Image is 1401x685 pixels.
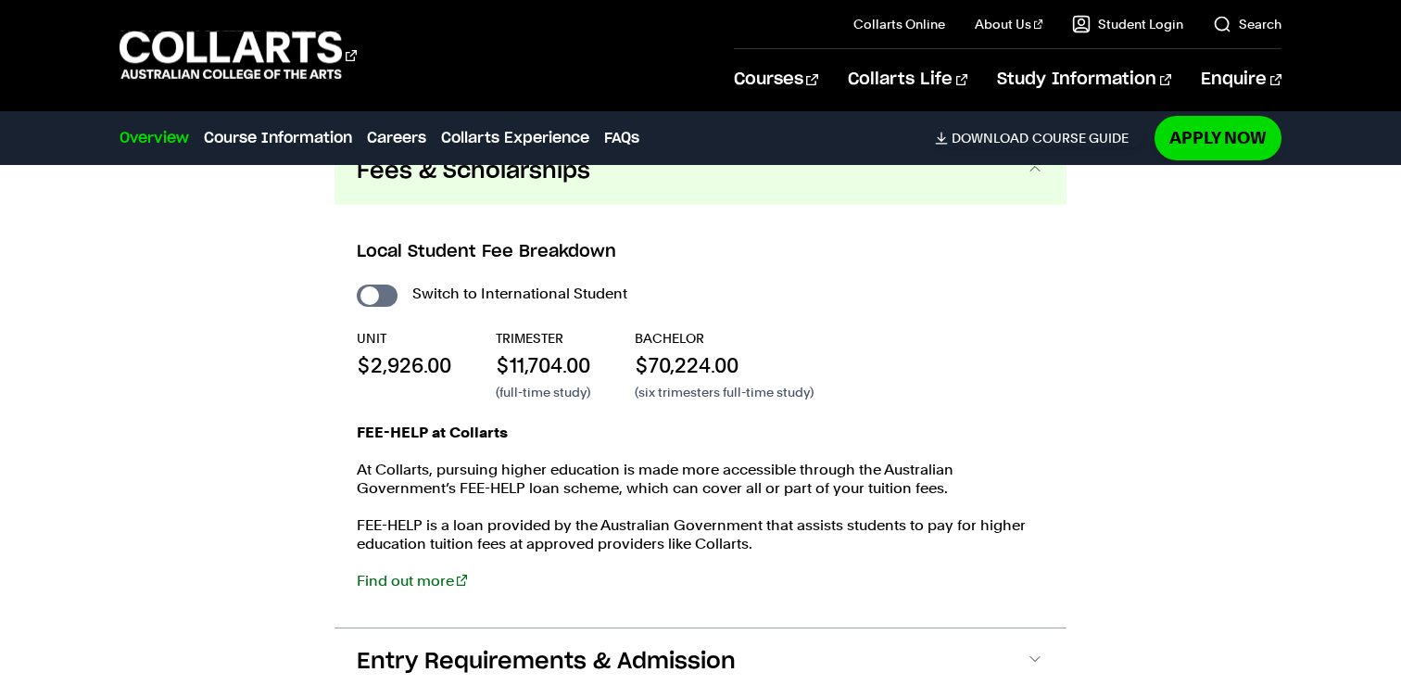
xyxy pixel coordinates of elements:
[120,127,189,149] a: Overview
[357,572,467,590] a: Find out more
[952,130,1029,146] span: Download
[496,329,590,348] p: TRIMESTER
[357,329,451,348] p: UNIT
[120,29,357,82] div: Go to homepage
[334,138,1067,205] button: Fees & Scholarships
[604,127,639,149] a: FAQs
[1072,15,1183,33] a: Student Login
[496,383,590,401] p: (full-time study)
[848,49,967,110] a: Collarts Life
[357,240,1044,264] h3: Local Student Fee Breakdown
[357,516,1044,553] p: FEE-HELP is a loan provided by the Australian Government that assists students to pay for higher ...
[357,351,451,379] p: $2,926.00
[357,424,508,441] strong: FEE-HELP at Collarts
[975,15,1043,33] a: About Us
[357,647,736,677] span: Entry Requirements & Admission
[997,49,1171,110] a: Study Information
[357,157,590,186] span: Fees & Scholarships
[367,127,426,149] a: Careers
[935,130,1143,146] a: DownloadCourse Guide
[1155,116,1281,159] a: Apply Now
[204,127,352,149] a: Course Information
[1213,15,1281,33] a: Search
[357,461,1044,498] p: At Collarts, pursuing higher education is made more accessible through the Australian Government’...
[1201,49,1281,110] a: Enquire
[412,281,627,307] label: Switch to International Student
[496,351,590,379] p: $11,704.00
[635,351,814,379] p: $70,224.00
[853,15,945,33] a: Collarts Online
[734,49,818,110] a: Courses
[441,127,589,149] a: Collarts Experience
[635,383,814,401] p: (six trimesters full-time study)
[635,329,814,348] p: BACHELOR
